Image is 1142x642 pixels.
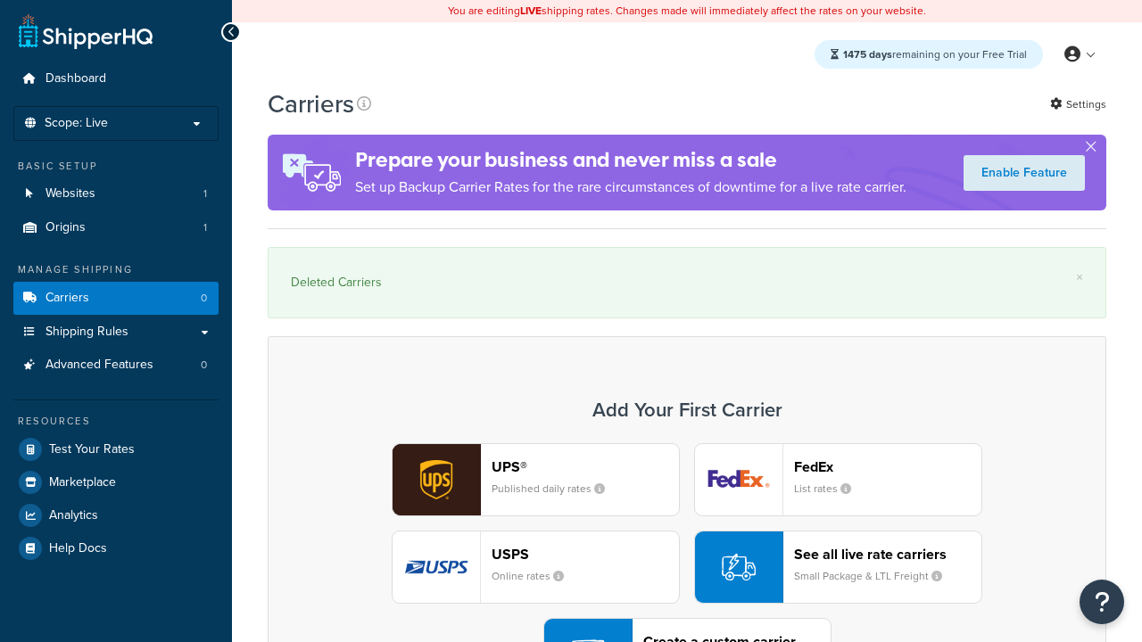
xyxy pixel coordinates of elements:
[843,46,892,62] strong: 1475 days
[268,86,354,121] h1: Carriers
[1080,580,1124,624] button: Open Resource Center
[794,481,865,497] small: List rates
[46,358,153,373] span: Advanced Features
[520,3,542,19] b: LIVE
[1050,92,1106,117] a: Settings
[13,62,219,95] a: Dashboard
[13,211,219,244] li: Origins
[286,399,1088,421] h3: Add Your First Carrier
[13,159,219,174] div: Basic Setup
[13,262,219,277] div: Manage Shipping
[355,145,906,175] h4: Prepare your business and never miss a sale
[492,481,619,497] small: Published daily rates
[393,531,480,603] img: usps logo
[201,358,207,373] span: 0
[45,116,108,131] span: Scope: Live
[393,444,480,515] img: ups logo
[13,177,219,210] a: Websites 1
[1076,270,1083,284] a: ×
[13,349,219,382] li: Advanced Features
[355,175,906,200] p: Set up Backup Carrier Rates for the rare circumstances of downtime for a live rate carrier.
[695,444,782,515] img: fedEx logo
[19,13,153,49] a: ShipperHQ Home
[13,316,219,349] a: Shipping Rules
[291,270,1083,295] div: Deleted Carriers
[815,40,1043,69] div: remaining on your Free Trial
[13,177,219,210] li: Websites
[13,532,219,564] a: Help Docs
[794,458,981,475] header: FedEx
[13,282,219,315] a: Carriers 0
[46,71,106,86] span: Dashboard
[46,220,86,235] span: Origins
[392,531,680,604] button: usps logoUSPSOnline rates
[492,546,679,563] header: USPS
[49,475,116,490] span: Marketplace
[13,433,219,465] a: Test Your Rates
[694,531,982,604] button: See all live rate carriersSmall Package & LTL Freight
[964,155,1085,191] a: Enable Feature
[722,550,756,584] img: icon-carrier-liverate-becf4550.svg
[49,541,107,556] span: Help Docs
[268,135,355,210] img: ad-rules-rateshop-fe6ec290ccb7230408bd80ed9643f0289d75e0ffd9eb532fc0e269fcd187b520.png
[492,568,578,584] small: Online rates
[49,508,98,523] span: Analytics
[203,186,207,202] span: 1
[13,466,219,498] a: Marketplace
[46,291,89,306] span: Carriers
[203,220,207,235] span: 1
[794,546,981,563] header: See all live rate carriers
[492,458,679,475] header: UPS®
[392,443,680,516] button: ups logoUPS®Published daily rates
[201,291,207,306] span: 0
[13,282,219,315] li: Carriers
[794,568,956,584] small: Small Package & LTL Freight
[13,211,219,244] a: Origins 1
[694,443,982,516] button: fedEx logoFedExList rates
[13,499,219,531] a: Analytics
[13,349,219,382] a: Advanced Features 0
[46,186,95,202] span: Websites
[13,414,219,429] div: Resources
[49,442,135,457] span: Test Your Rates
[46,325,128,340] span: Shipping Rules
